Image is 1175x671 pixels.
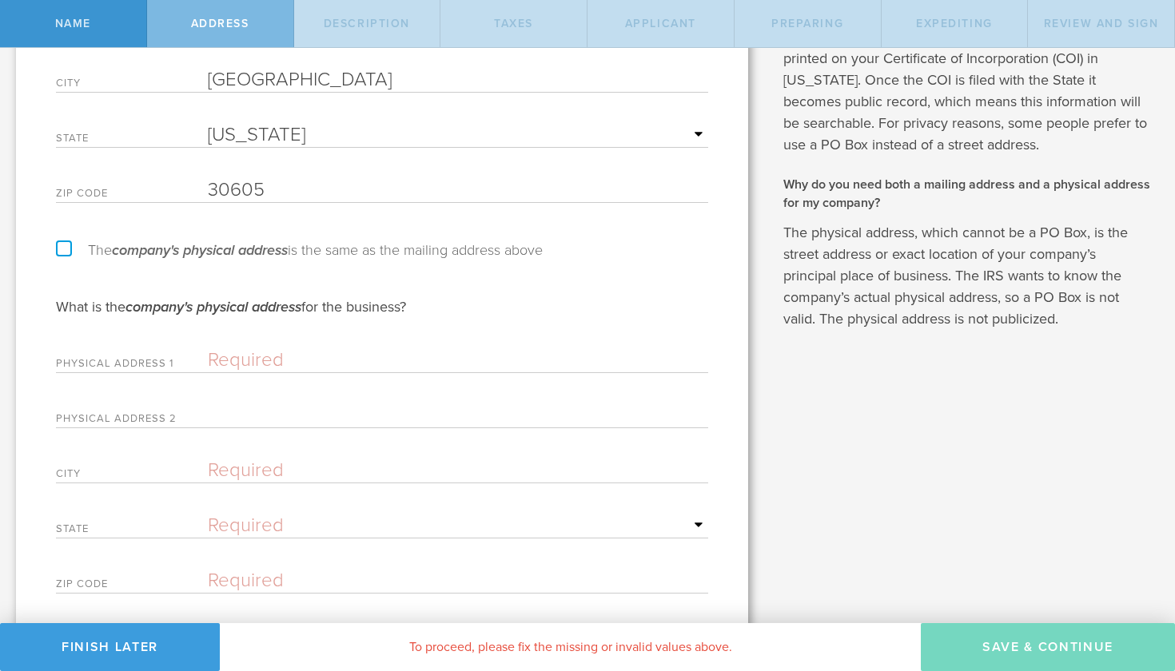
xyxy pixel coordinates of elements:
[56,189,208,202] label: Zip code
[191,17,249,30] span: Address
[208,569,708,593] input: Required
[208,348,708,372] input: Required
[56,359,208,372] label: Physical Address 1
[56,297,708,316] div: What is the for the business?
[125,298,301,316] em: company's physical address
[56,133,208,147] label: State
[494,17,533,30] span: Taxes
[55,17,91,30] span: Name
[771,17,843,30] span: Preparing
[409,639,732,655] span: To proceed, please fix the missing or invalid values above.
[208,68,708,92] input: Required
[56,78,208,92] label: City
[112,241,288,259] em: company's physical address
[921,623,1175,671] button: Save & Continue
[783,176,1152,212] h2: Why do you need both a mailing address and a physical address for my company?
[625,17,696,30] span: Applicant
[916,17,993,30] span: Expediting
[56,469,208,482] label: City
[56,579,208,593] label: Zip code
[208,459,708,482] input: Required
[324,17,410,30] span: Description
[56,524,208,538] label: State
[783,222,1152,330] p: The physical address, which cannot be a PO Box, is the street address or exact location of your c...
[1095,546,1175,623] iframe: Chat Widget
[208,178,708,202] input: Required
[56,243,543,257] label: The is the same as the mailing address above
[56,414,208,427] label: Physical Address 2
[1044,17,1159,30] span: Review and Sign
[783,26,1152,156] p: The company mailing address and your full name will be printed on your Certificate of Incorporati...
